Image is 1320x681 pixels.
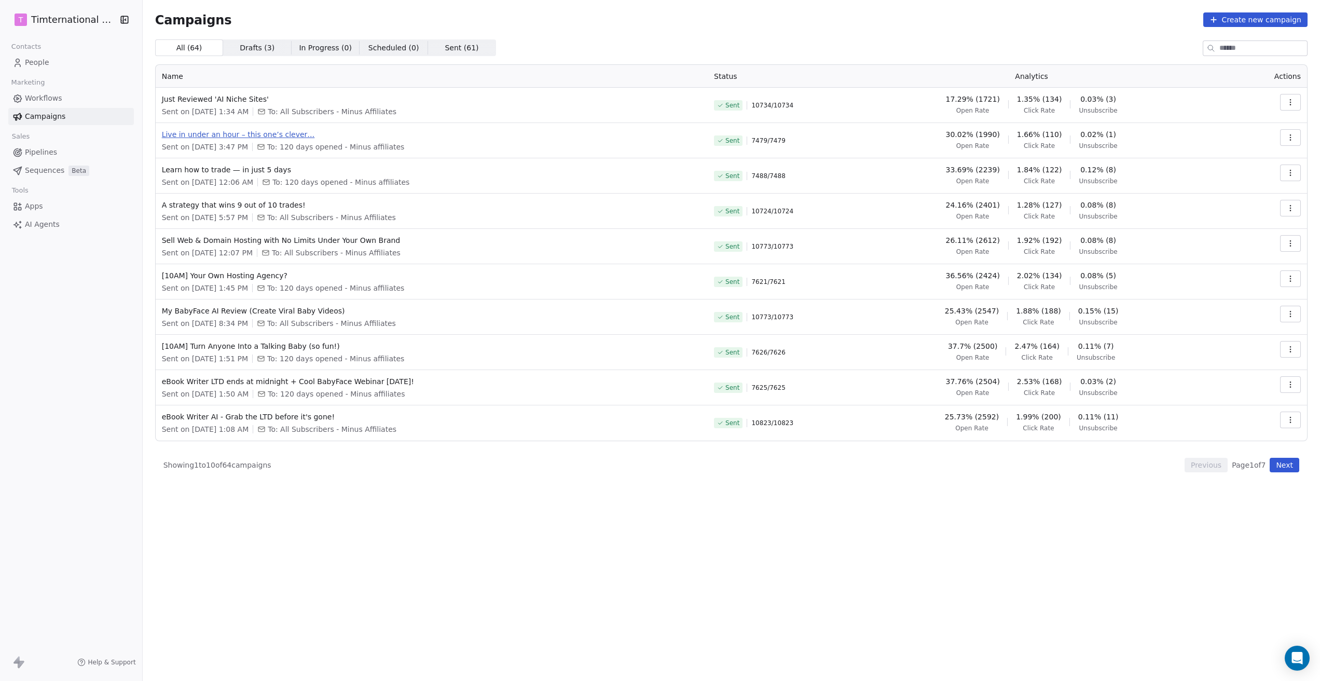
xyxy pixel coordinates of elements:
[162,341,702,351] span: [10AM] Turn Anyone Into a Talking Baby (so fun!)
[1024,177,1055,185] span: Click Rate
[725,384,739,392] span: Sent
[7,75,49,90] span: Marketing
[1024,389,1055,397] span: Click Rate
[956,142,989,150] span: Open Rate
[725,101,739,110] span: Sent
[162,424,249,434] span: Sent on [DATE] 1:08 AM
[1079,142,1117,150] span: Unsubscribe
[955,318,988,326] span: Open Rate
[1024,283,1055,291] span: Click Rate
[1016,412,1061,422] span: 1.99% (200)
[751,101,793,110] span: 10734 / 10734
[725,313,739,321] span: Sent
[1079,248,1117,256] span: Unsubscribe
[956,353,989,362] span: Open Rate
[1079,283,1117,291] span: Unsubscribe
[751,242,793,251] span: 10773 / 10773
[1078,412,1119,422] span: 0.11% (11)
[1080,94,1116,104] span: 0.03% (3)
[268,424,396,434] span: To: All Subscribers - Minus Affiliates
[751,137,785,145] span: 7479 / 7479
[945,270,999,281] span: 36.56% (2424)
[8,90,134,107] a: Workflows
[1080,200,1116,210] span: 0.08% (8)
[1023,424,1054,432] span: Click Rate
[162,376,702,387] span: eBook Writer LTD ends at midnight + Cool BabyFace Webinar [DATE]!
[272,177,409,187] span: To: 120 days opened - Minus affiliates
[1079,177,1117,185] span: Unsubscribe
[725,207,739,215] span: Sent
[751,348,785,357] span: 7626 / 7626
[956,177,989,185] span: Open Rate
[945,235,999,246] span: 26.11% (2612)
[162,353,248,364] span: Sent on [DATE] 1:51 PM
[77,658,135,666] a: Help & Support
[955,424,988,432] span: Open Rate
[155,12,232,27] span: Campaigns
[25,219,60,230] span: AI Agents
[1017,200,1062,210] span: 1.28% (127)
[267,353,404,364] span: To: 120 days opened - Minus affiliates
[751,384,785,392] span: 7625 / 7625
[751,278,785,286] span: 7621 / 7621
[162,235,702,246] span: Sell Web & Domain Hosting with No Limits Under Your Own Brand
[1232,460,1266,470] span: Page 1 of 7
[751,207,793,215] span: 10724 / 10724
[162,389,249,399] span: Sent on [DATE] 1:50 AM
[725,278,739,286] span: Sent
[1017,235,1062,246] span: 1.92% (192)
[945,129,999,140] span: 30.02% (1990)
[445,43,478,53] span: Sent ( 61 )
[1270,458,1299,472] button: Next
[725,172,739,180] span: Sent
[1017,376,1062,387] span: 2.53% (168)
[19,15,23,25] span: T
[1024,142,1055,150] span: Click Rate
[837,65,1226,88] th: Analytics
[1080,129,1116,140] span: 0.02% (1)
[945,165,999,175] span: 33.69% (2239)
[708,65,837,88] th: Status
[299,43,352,53] span: In Progress ( 0 )
[162,165,702,175] span: Learn how to trade — in just 5 days
[162,318,248,329] span: Sent on [DATE] 8:34 PM
[725,419,739,427] span: Sent
[368,43,419,53] span: Scheduled ( 0 )
[945,412,999,422] span: 25.73% (2592)
[956,212,989,221] span: Open Rate
[163,460,271,470] span: Showing 1 to 10 of 64 campaigns
[751,313,793,321] span: 10773 / 10773
[25,201,43,212] span: Apps
[68,166,89,176] span: Beta
[1226,65,1307,88] th: Actions
[1016,306,1061,316] span: 1.88% (188)
[162,200,702,210] span: A strategy that wins 9 out of 10 trades!
[1080,376,1116,387] span: 0.03% (2)
[725,348,739,357] span: Sent
[1024,106,1055,115] span: Click Rate
[88,658,135,666] span: Help & Support
[956,283,989,291] span: Open Rate
[8,54,134,71] a: People
[956,248,989,256] span: Open Rate
[1023,318,1054,326] span: Click Rate
[162,306,702,316] span: My BabyFace AI Review (Create Viral Baby Videos)
[162,142,248,152] span: Sent on [DATE] 3:47 PM
[1080,235,1116,246] span: 0.08% (8)
[1079,389,1117,397] span: Unsubscribe
[956,106,989,115] span: Open Rate
[240,43,274,53] span: Drafts ( 3 )
[8,144,134,161] a: Pipelines
[1078,306,1119,316] span: 0.15% (15)
[1017,165,1062,175] span: 1.84% (122)
[268,389,405,399] span: To: 120 days opened - Minus affiliates
[1079,424,1117,432] span: Unsubscribe
[162,412,702,422] span: eBook Writer AI - Grab the LTD before it's gone!
[162,106,249,117] span: Sent on [DATE] 1:34 AM
[8,108,134,125] a: Campaigns
[1080,165,1116,175] span: 0.12% (8)
[1024,248,1055,256] span: Click Rate
[162,270,702,281] span: [10AM] Your Own Hosting Agency?
[162,212,248,223] span: Sent on [DATE] 5:57 PM
[162,94,702,104] span: Just Reviewed 'AI Niche Sites'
